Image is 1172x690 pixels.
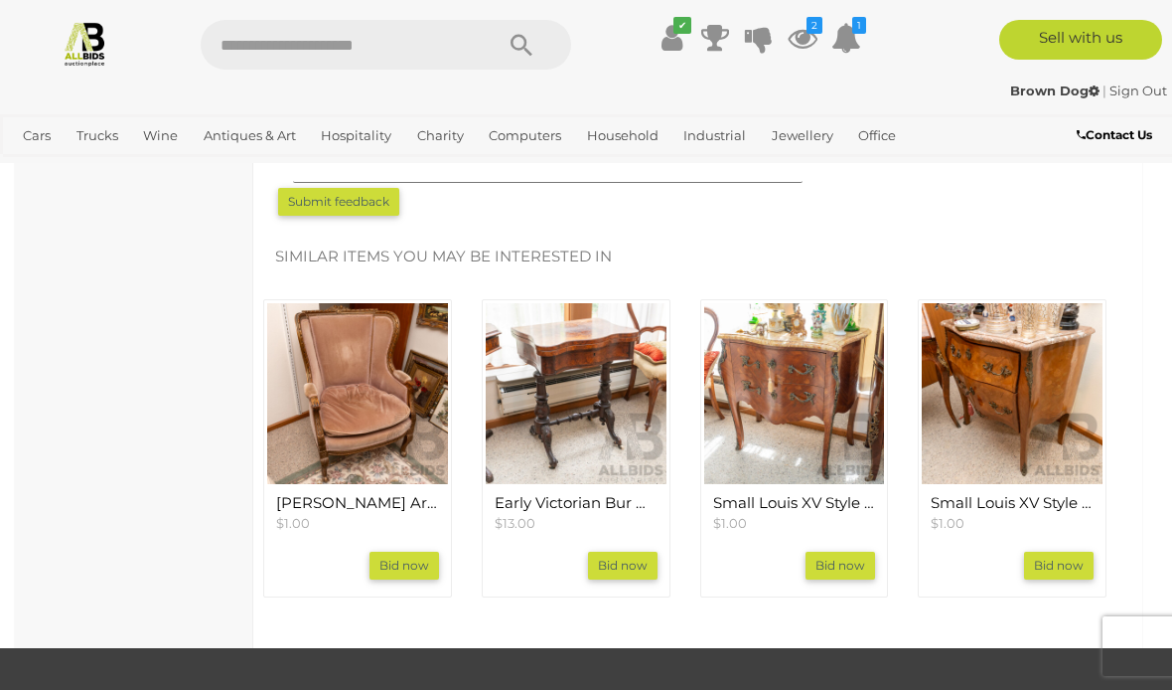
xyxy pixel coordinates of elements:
a: Small Louis XV Style Two Drawer Marble Top Bombe Commode Chest $1.00 [713,495,876,532]
a: Bid now [1024,552,1094,580]
div: Louis XVI Bergère Armchair with Dusty Pink Upholstery [263,299,452,598]
i: ✔ [673,17,691,34]
p: $13.00 [495,514,658,533]
a: Jewellery [764,119,841,152]
span: | [1102,83,1106,98]
a: Small Louis XV Style Marble Top Two Drawer Bombe Commode Chest $1.00 [931,495,1094,532]
div: Small Louis XV Style Marble Top Two Drawer Bombe Commode Chest [918,299,1106,598]
a: Hospitality [313,119,399,152]
a: Office [850,119,904,152]
a: [GEOGRAPHIC_DATA] [81,152,238,185]
p: $1.00 [276,514,439,533]
img: Small Louis XV Style Marble Top Two Drawer Bombe Commode Chest [922,303,1102,484]
h4: [PERSON_NAME] Armchair with Dusty Pink Upholstery [276,495,439,512]
a: Antiques & Art [196,119,304,152]
a: Industrial [675,119,754,152]
strong: Brown Dog [1010,83,1099,98]
img: Early Victorian Bur Walnut Fold Over Games Table [486,303,666,484]
a: Trucks [69,119,126,152]
a: Household [579,119,666,152]
a: Sports [15,152,72,185]
b: Contact Us [1077,127,1152,142]
div: Small Louis XV Style Two Drawer Marble Top Bombe Commode Chest [700,299,889,598]
a: Computers [481,119,569,152]
a: Bid now [806,552,875,580]
a: Early Victorian Bur Walnut Fold Over Games Table $13.00 [495,495,658,532]
button: Search [472,20,571,70]
div: Early Victorian Bur Walnut Fold Over Games Table [482,299,670,598]
a: Cars [15,119,59,152]
i: 2 [806,17,822,34]
img: Louis XVI Bergère Armchair with Dusty Pink Upholstery [267,303,448,484]
a: Brown Dog [1010,83,1102,98]
a: Bid now [588,552,658,580]
h4: Early Victorian Bur Walnut Fold Over Games Table [495,495,658,512]
h4: Small Louis XV Style Marble Top Two Drawer Bombe Commode Chest [931,495,1094,512]
h4: Small Louis XV Style Two Drawer Marble Top Bombe Commode Chest [713,495,876,512]
a: 2 [788,20,817,56]
a: ✔ [657,20,686,56]
a: Charity [409,119,472,152]
a: [PERSON_NAME] Armchair with Dusty Pink Upholstery $1.00 [276,495,439,532]
a: Wine [135,119,186,152]
p: $1.00 [713,514,876,533]
button: Submit feedback [278,188,399,216]
i: 1 [852,17,866,34]
img: Allbids.com.au [62,20,108,67]
a: Bid now [369,552,439,580]
a: 1 [831,20,861,56]
h2: Similar items you may be interested in [275,249,1095,265]
a: Sell with us [999,20,1162,60]
a: Contact Us [1077,124,1157,146]
img: Small Louis XV Style Two Drawer Marble Top Bombe Commode Chest [704,303,885,484]
p: $1.00 [931,514,1094,533]
a: Sign Out [1109,83,1167,98]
